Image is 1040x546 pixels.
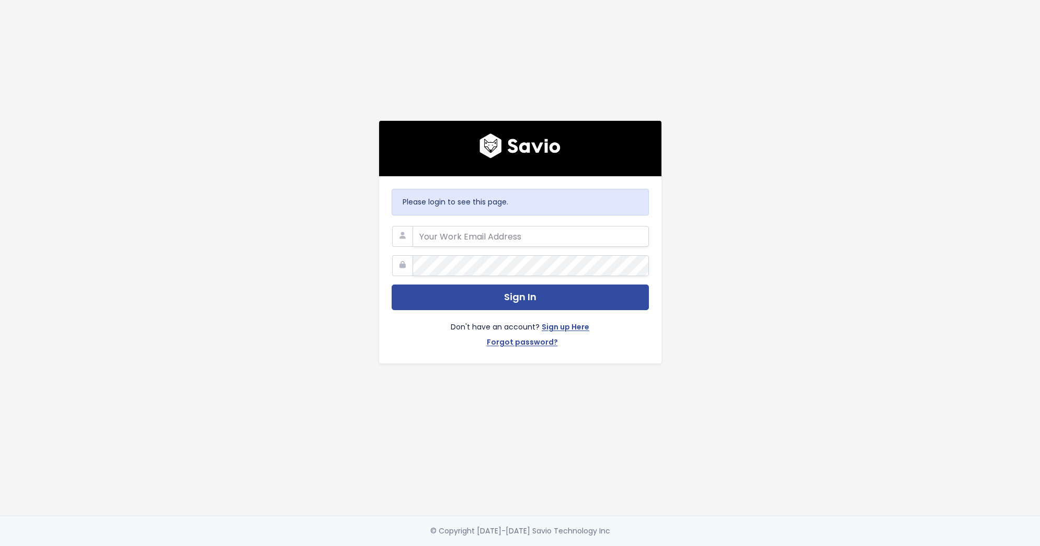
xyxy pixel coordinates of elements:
a: Forgot password? [487,336,558,351]
input: Your Work Email Address [413,226,649,247]
button: Sign In [392,285,649,310]
div: Don't have an account? [392,310,649,351]
img: logo600x187.a314fd40982d.png [479,133,561,158]
div: © Copyright [DATE]-[DATE] Savio Technology Inc [430,525,610,538]
a: Sign up Here [542,321,589,336]
p: Please login to see this page. [403,196,638,209]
